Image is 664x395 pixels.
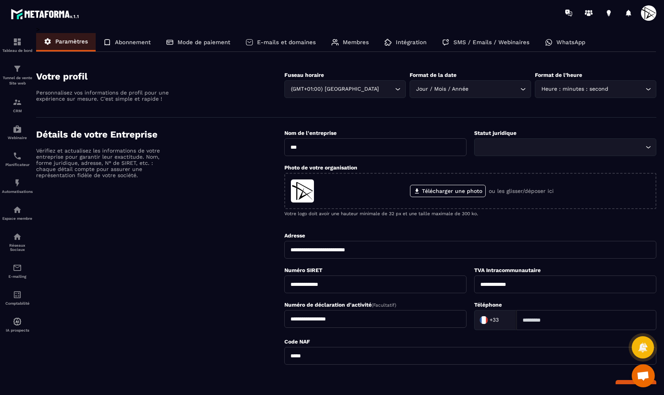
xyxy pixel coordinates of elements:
[632,364,655,387] div: Ouvrir le chat
[489,188,554,194] p: ou les glisser/déposer ici
[343,39,369,46] p: Membres
[284,211,656,216] p: Votre logo doit avoir une hauteur minimale de 32 px et une taille maximale de 300 ko.
[2,146,33,173] a: schedulerschedulerPlanificateur
[2,226,33,257] a: social-networksocial-networkRéseaux Sociaux
[410,72,456,78] label: Format de la date
[556,39,585,46] p: WhatsApp
[2,48,33,53] p: Tableau de bord
[2,328,33,332] p: IA prospects
[476,312,491,328] img: Country Flag
[11,7,80,21] img: logo
[2,119,33,146] a: automationsautomationsWebinaire
[13,124,22,134] img: automations
[474,310,516,330] div: Search for option
[13,205,22,214] img: automations
[479,143,644,151] input: Search for option
[13,178,22,188] img: automations
[257,39,316,46] p: E-mails et domaines
[284,80,406,98] div: Search for option
[55,38,88,45] p: Paramètres
[2,136,33,140] p: Webinaire
[2,109,33,113] p: CRM
[381,85,393,93] input: Search for option
[540,85,610,93] span: Heure : minutes : second
[13,151,22,161] img: scheduler
[284,267,322,273] label: Numéro SIRET
[13,263,22,272] img: email
[474,130,516,136] label: Statut juridique
[13,290,22,299] img: accountant
[2,32,33,58] a: formationformationTableau de bord
[474,302,502,308] label: Téléphone
[2,284,33,311] a: accountantaccountantComptabilité
[2,301,33,305] p: Comptabilité
[36,90,171,102] p: Personnalisez vos informations de profil pour une expérience sur mesure. C'est simple et rapide !
[36,71,284,82] h4: Votre profil
[284,130,337,136] label: Nom de l'entreprise
[535,80,656,98] div: Search for option
[2,243,33,252] p: Réseaux Sociaux
[453,39,530,46] p: SMS / Emails / Webinaires
[289,85,381,93] span: (GMT+01:00) [GEOGRAPHIC_DATA]
[13,98,22,107] img: formation
[13,37,22,46] img: formation
[36,148,171,178] p: Vérifiez et actualisez les informations de votre entreprise pour garantir leur exactitude. Nom, f...
[410,80,531,98] div: Search for option
[2,199,33,226] a: automationsautomationsEspace membre
[474,267,541,273] label: TVA Intracommunautaire
[535,72,582,78] label: Format de l’heure
[284,302,396,308] label: Numéro de déclaration d'activité
[415,85,470,93] span: Jour / Mois / Année
[13,64,22,73] img: formation
[610,85,644,93] input: Search for option
[2,163,33,167] p: Planificateur
[2,189,33,194] p: Automatisations
[36,129,284,140] h4: Détails de votre Entreprise
[2,75,33,86] p: Tunnel de vente Site web
[2,58,33,92] a: formationformationTunnel de vente Site web
[284,232,305,239] label: Adresse
[2,257,33,284] a: emailemailE-mailing
[372,302,396,308] span: (Facultatif)
[501,314,508,326] input: Search for option
[470,85,518,93] input: Search for option
[490,316,499,324] span: +33
[284,339,310,345] label: Code NAF
[474,138,656,156] div: Search for option
[2,216,33,221] p: Espace membre
[284,72,324,78] label: Fuseau horaire
[13,232,22,241] img: social-network
[178,39,230,46] p: Mode de paiement
[284,164,357,171] label: Photo de votre organisation
[410,185,486,197] label: Télécharger une photo
[2,92,33,119] a: formationformationCRM
[2,274,33,279] p: E-mailing
[115,39,151,46] p: Abonnement
[2,173,33,199] a: automationsautomationsAutomatisations
[396,39,427,46] p: Intégration
[13,317,22,326] img: automations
